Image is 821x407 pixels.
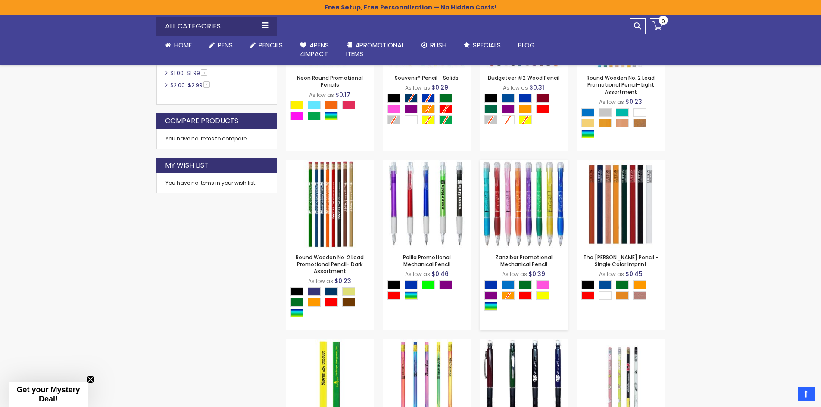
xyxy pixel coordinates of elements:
[405,291,418,300] div: Assorted
[519,94,532,103] div: Blue
[502,94,515,103] div: Dark Blue
[241,36,291,55] a: Pencils
[616,108,629,117] div: Teal
[431,270,449,278] span: $0.46
[650,18,665,33] a: 0
[156,17,277,36] div: All Categories
[334,277,351,285] span: $0.23
[291,36,337,64] a: 4Pens4impact
[484,94,497,103] div: Black
[503,84,528,91] span: As low as
[599,280,612,289] div: Dark Blue
[403,254,451,268] a: Palila Promotional Mechanical Pencil
[616,119,629,127] div: Tannish
[86,375,95,384] button: Close teaser
[405,270,430,278] span: As low as
[599,270,624,278] span: As low as
[156,129,277,149] div: You have no items to compare.
[577,160,665,248] img: The Carpenter Pencil - Single Color Imprint
[290,309,303,317] div: Assorted
[536,280,549,289] div: Pink
[387,94,471,126] div: Select A Color
[480,339,568,346] a: Custom Pacer Mechanical Pencil
[325,112,338,120] div: Assorted
[502,270,527,278] span: As low as
[587,74,655,95] a: Round Wooden No. 2 Lead Promotional Pencil- Light Assortment
[309,91,334,99] span: As low as
[290,101,303,109] div: Neon Yellow
[168,69,210,77] a: $1.00-$1.995
[488,74,559,81] a: Budgeteer #2 Wood Pencil
[156,36,200,55] a: Home
[633,108,646,117] div: White
[616,291,629,300] div: School Bus Yellow
[625,97,642,106] span: $0.23
[387,280,400,289] div: Black
[203,81,210,88] span: 2
[455,36,509,55] a: Specials
[286,160,374,248] img: Round Wooden No. 2 Lead Promotional Pencil- Dark Assortment
[387,291,400,300] div: Red
[201,69,207,76] span: 5
[405,84,430,91] span: As low as
[518,40,535,50] span: Blog
[431,83,448,92] span: $0.29
[405,280,418,289] div: Blue
[581,119,594,127] div: Bright Yellow
[581,108,665,140] div: Select A Color
[168,81,213,89] a: $2.00-$2.992
[308,277,333,285] span: As low as
[484,302,497,311] div: Assorted
[484,105,497,113] div: Dark Green
[165,161,209,170] strong: My Wish List
[502,280,515,289] div: Blue Light
[387,94,400,103] div: Black
[308,112,321,120] div: Neon Green
[633,280,646,289] div: Orange
[519,105,532,113] div: Orange
[581,280,594,289] div: Black
[383,160,471,167] a: Palila Promotional Mechanical Pencil
[218,40,233,50] span: Pens
[581,280,665,302] div: Select A Color
[519,280,532,289] div: Green
[430,40,446,50] span: Rush
[599,108,612,117] div: Silver
[583,254,659,268] a: The [PERSON_NAME] Pencil - Single Color Imprint
[9,382,88,407] div: Get your Mystery Deal!Close teaser
[165,180,268,186] div: You have no items in your wish list.
[599,291,612,300] div: White
[473,40,501,50] span: Specials
[484,280,568,313] div: Select A Color
[286,160,374,167] a: Round Wooden No. 2 Lead Promotional Pencil- Dark Assortment
[342,101,355,109] div: Neon Red
[290,112,303,120] div: Neon Pink
[296,254,364,275] a: Round Wooden No. 2 Lead Promotional Pencil- Dark Assortment
[383,339,471,346] a: Custom Color Change Pencil
[536,291,549,300] div: Yellow
[439,94,452,103] div: Green
[308,298,321,307] div: Orange
[599,98,624,106] span: As low as
[528,270,545,278] span: $0.39
[495,254,553,268] a: Zanzibar Promotional Mechanical Pencil
[616,280,629,289] div: Green
[342,287,355,296] div: Gold
[300,40,329,58] span: 4Pens 4impact
[581,130,594,138] div: Assorted
[405,115,418,124] div: White
[337,36,413,64] a: 4PROMOTIONALITEMS
[187,69,200,77] span: $1.99
[290,287,303,296] div: Black
[286,339,374,346] a: Neon Carpenter Pencil - Single Color Imprint
[633,291,646,300] div: Natural
[325,287,338,296] div: Navy Blue
[502,105,515,113] div: Purple
[581,291,594,300] div: Red
[387,280,471,302] div: Select A Color
[536,94,549,103] div: Burgundy
[581,108,594,117] div: Blue Light
[174,40,192,50] span: Home
[290,287,374,320] div: Select A Color
[335,90,350,99] span: $0.17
